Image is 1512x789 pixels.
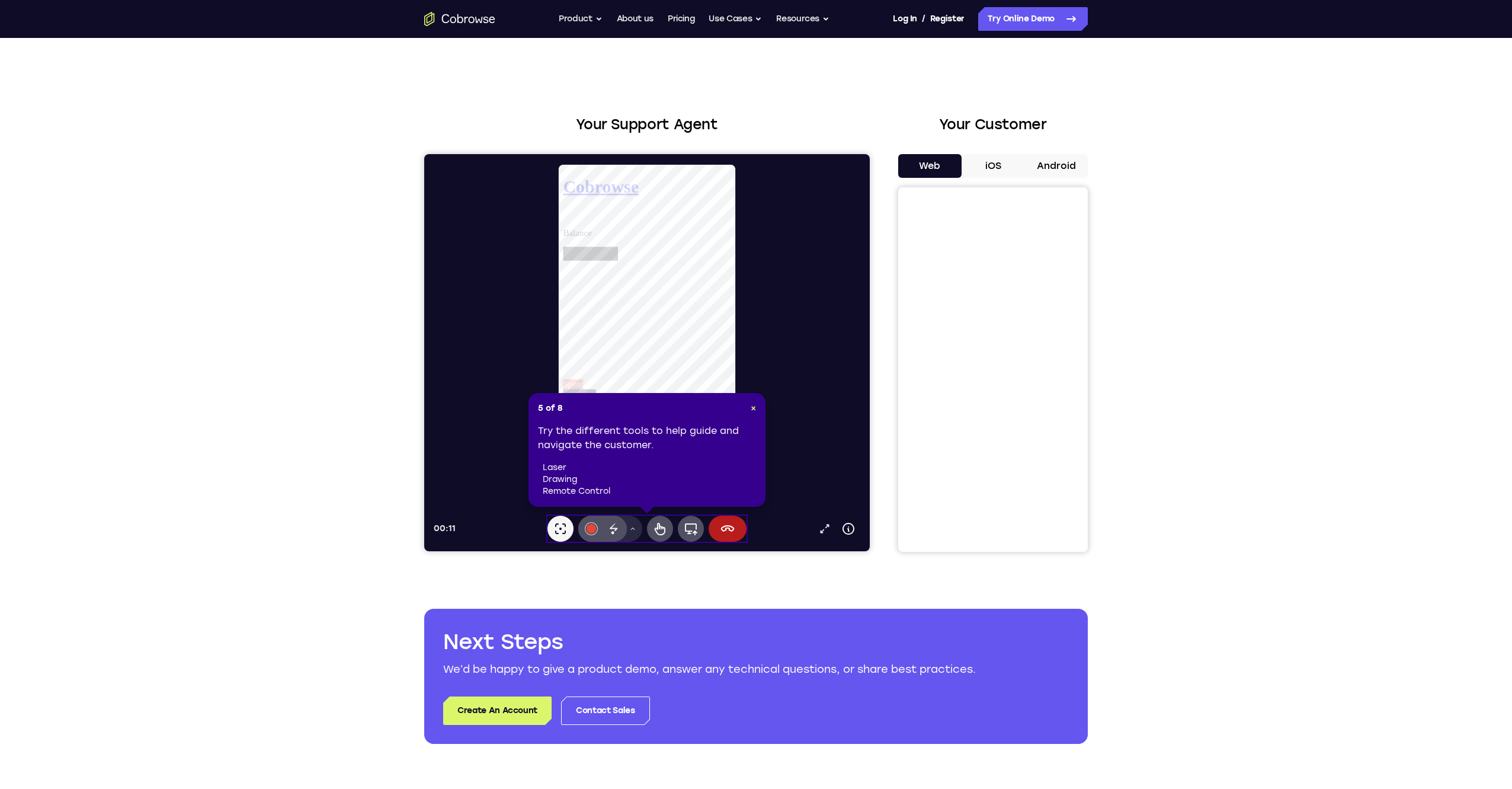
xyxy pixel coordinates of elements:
a: Contact Sales [561,697,649,725]
a: Pricing [668,7,695,31]
li: drawing [543,474,756,485]
span: 5 of 8 [538,403,563,414]
h2: Next Steps [443,628,1069,656]
div: Try the different tools to help guide and navigate the customer. [538,424,756,497]
li: laser [543,462,756,474]
h2: Your Customer [898,114,1088,135]
p: We’d be happy to give a product demo, answer any technical questions, or share best practices. [443,661,1069,678]
h2: Your Support Agent [424,114,870,135]
a: Try Online Demo [978,7,1088,31]
button: Close Tour [751,403,756,414]
button: Product [559,7,603,31]
a: Go to the home page [424,12,495,26]
button: Web [898,154,962,178]
span: / [922,12,925,26]
a: Create An Account [443,697,552,725]
span: × [751,403,756,413]
button: iOS [962,154,1025,178]
button: Use Cases [709,7,762,31]
a: Register [930,7,965,31]
a: Log In [893,7,917,31]
button: Resources [776,7,829,31]
a: About us [617,7,654,31]
iframe: Agent [424,154,870,551]
button: Android [1024,154,1088,178]
li: remote control [543,485,756,497]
